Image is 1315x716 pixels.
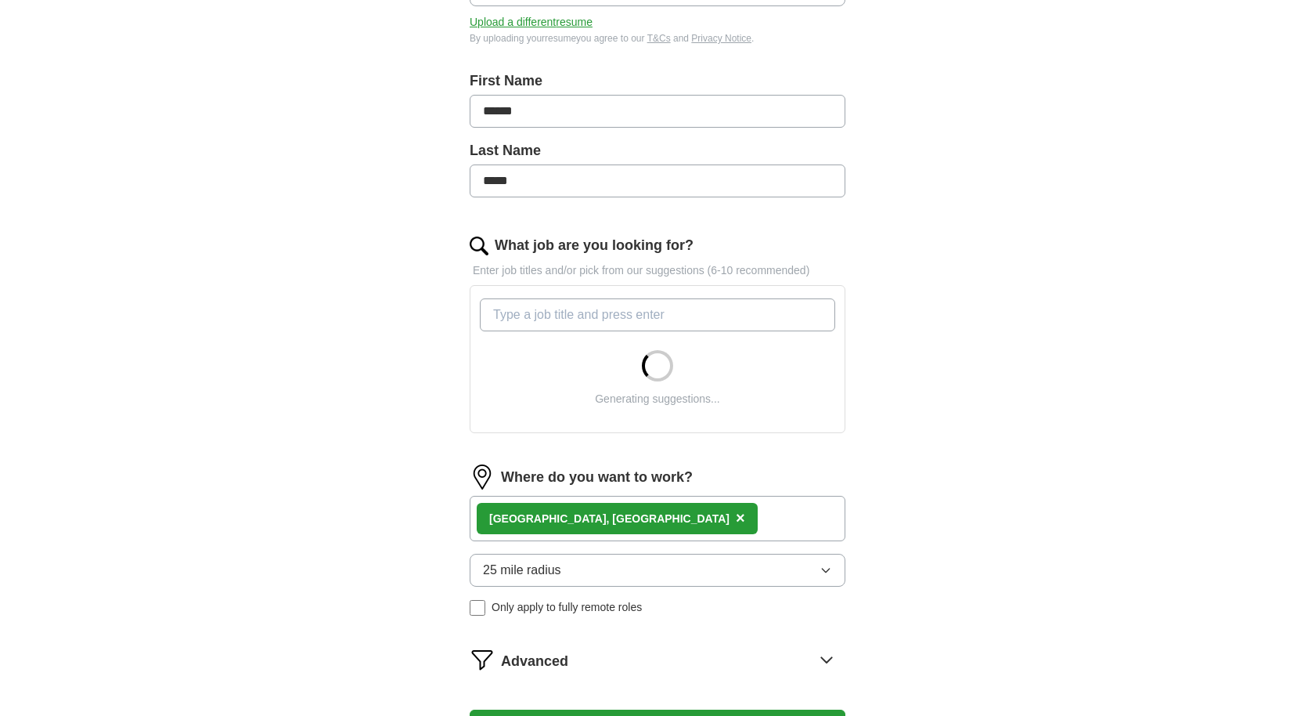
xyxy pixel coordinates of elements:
[470,262,845,279] p: Enter job titles and/or pick from our suggestions (6-10 recommended)
[492,599,642,616] span: Only apply to fully remote roles
[495,235,694,256] label: What job are you looking for?
[595,391,720,407] div: Generating suggestions...
[470,14,593,31] button: Upload a differentresume
[501,467,693,488] label: Where do you want to work?
[470,465,495,490] img: location.png
[647,33,671,44] a: T&Cs
[470,140,845,161] label: Last Name
[489,511,730,527] div: [GEOGRAPHIC_DATA], [GEOGRAPHIC_DATA]
[736,509,745,526] span: ×
[736,507,745,530] button: ×
[470,71,845,92] label: First Name
[470,647,495,672] img: filter
[470,600,485,616] input: Only apply to fully remote roles
[470,31,845,45] div: By uploading your resume you agree to our and .
[470,554,845,587] button: 25 mile radius
[691,33,751,44] a: Privacy Notice
[483,561,561,580] span: 25 mile radius
[501,651,568,672] span: Advanced
[470,237,488,255] img: search.png
[480,298,835,331] input: Type a job title and press enter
